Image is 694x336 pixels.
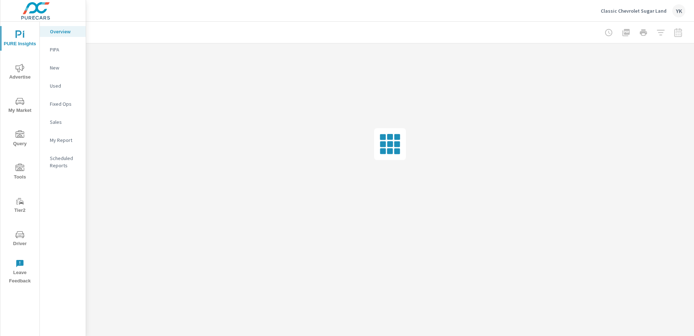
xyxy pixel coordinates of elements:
span: Driver [3,230,37,248]
span: Advertise [3,64,37,81]
p: Sales [50,118,80,126]
div: YK [672,4,685,17]
div: PIPA [40,44,86,55]
div: Fixed Ops [40,98,86,109]
p: Scheduled Reports [50,155,80,169]
span: Query [3,130,37,148]
div: Used [40,80,86,91]
span: Tier2 [3,197,37,215]
div: Sales [40,117,86,127]
p: Classic Chevrolet Sugar Land [601,8,667,14]
span: My Market [3,97,37,115]
p: PIPA [50,46,80,53]
p: Fixed Ops [50,100,80,108]
span: PURE Insights [3,30,37,48]
div: My Report [40,135,86,146]
div: nav menu [0,22,39,288]
div: New [40,62,86,73]
div: Scheduled Reports [40,153,86,171]
span: Tools [3,164,37,181]
span: Leave Feedback [3,259,37,285]
p: Overview [50,28,80,35]
div: Overview [40,26,86,37]
p: New [50,64,80,71]
p: My Report [50,136,80,144]
p: Used [50,82,80,89]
